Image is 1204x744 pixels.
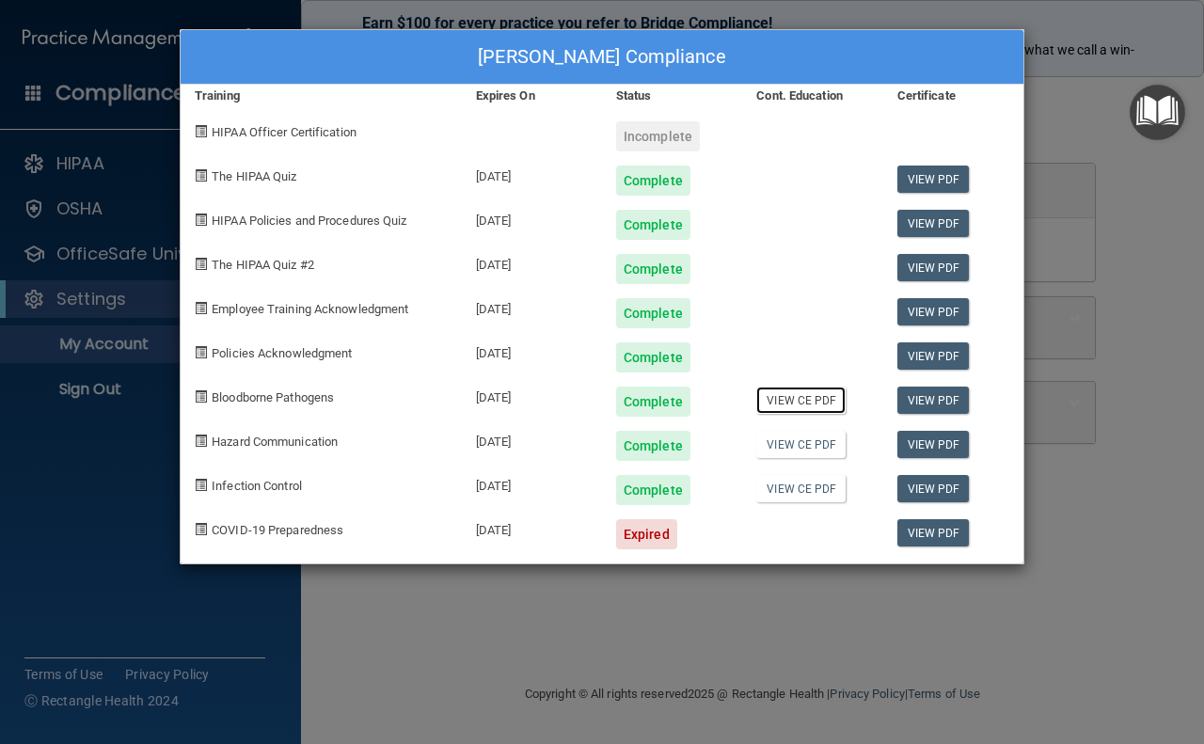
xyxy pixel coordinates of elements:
a: View PDF [897,254,970,281]
a: View CE PDF [756,387,846,414]
a: View PDF [897,342,970,370]
div: Complete [616,387,690,417]
div: [DATE] [462,240,602,284]
div: Expires On [462,85,602,107]
span: The HIPAA Quiz [212,169,296,183]
div: Complete [616,475,690,505]
a: View PDF [897,298,970,325]
div: Incomplete [616,121,700,151]
div: Cont. Education [742,85,882,107]
div: Complete [616,298,690,328]
span: COVID-19 Preparedness [212,523,343,537]
a: View CE PDF [756,475,846,502]
span: The HIPAA Quiz #2 [212,258,314,272]
span: Employee Training Acknowledgment [212,302,408,316]
a: View PDF [897,475,970,502]
div: Complete [616,342,690,372]
span: Hazard Communication [212,435,338,449]
a: View CE PDF [756,431,846,458]
div: [DATE] [462,328,602,372]
div: [DATE] [462,461,602,505]
span: Policies Acknowledgment [212,346,352,360]
div: Complete [616,254,690,284]
div: [DATE] [462,196,602,240]
a: View PDF [897,387,970,414]
span: HIPAA Policies and Procedures Quiz [212,214,406,228]
button: Open Resource Center [1130,85,1185,140]
div: [DATE] [462,505,602,549]
div: Complete [616,431,690,461]
a: View PDF [897,431,970,458]
div: [PERSON_NAME] Compliance [181,30,1023,85]
div: [DATE] [462,151,602,196]
a: View PDF [897,519,970,546]
div: Status [602,85,742,107]
span: Bloodborne Pathogens [212,390,334,404]
span: HIPAA Officer Certification [212,125,356,139]
div: Complete [616,210,690,240]
div: [DATE] [462,284,602,328]
div: Expired [616,519,677,549]
a: View PDF [897,166,970,193]
div: [DATE] [462,372,602,417]
div: Training [181,85,462,107]
div: Certificate [883,85,1023,107]
a: View PDF [897,210,970,237]
div: Complete [616,166,690,196]
span: Infection Control [212,479,302,493]
div: [DATE] [462,417,602,461]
